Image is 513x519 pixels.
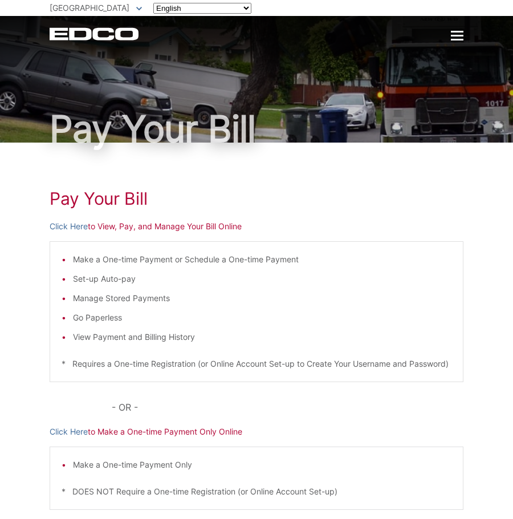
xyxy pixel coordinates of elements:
[73,459,451,471] li: Make a One-time Payment Only
[62,485,451,498] p: * DOES NOT Require a One-time Registration (or Online Account Set-up)
[50,27,140,40] a: EDCD logo. Return to the homepage.
[73,253,451,266] li: Make a One-time Payment or Schedule a One-time Payment
[50,111,463,147] h1: Pay Your Bill
[50,3,129,13] span: [GEOGRAPHIC_DATA]
[50,220,88,233] a: Click Here
[112,399,463,415] p: - OR -
[50,425,88,438] a: Click Here
[50,425,463,438] p: to Make a One-time Payment Only Online
[50,188,463,209] h1: Pay Your Bill
[73,292,451,305] li: Manage Stored Payments
[73,331,451,343] li: View Payment and Billing History
[73,311,451,324] li: Go Paperless
[153,3,251,14] select: Select a language
[73,273,451,285] li: Set-up Auto-pay
[62,358,451,370] p: * Requires a One-time Registration (or Online Account Set-up to Create Your Username and Password)
[50,220,463,233] p: to View, Pay, and Manage Your Bill Online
